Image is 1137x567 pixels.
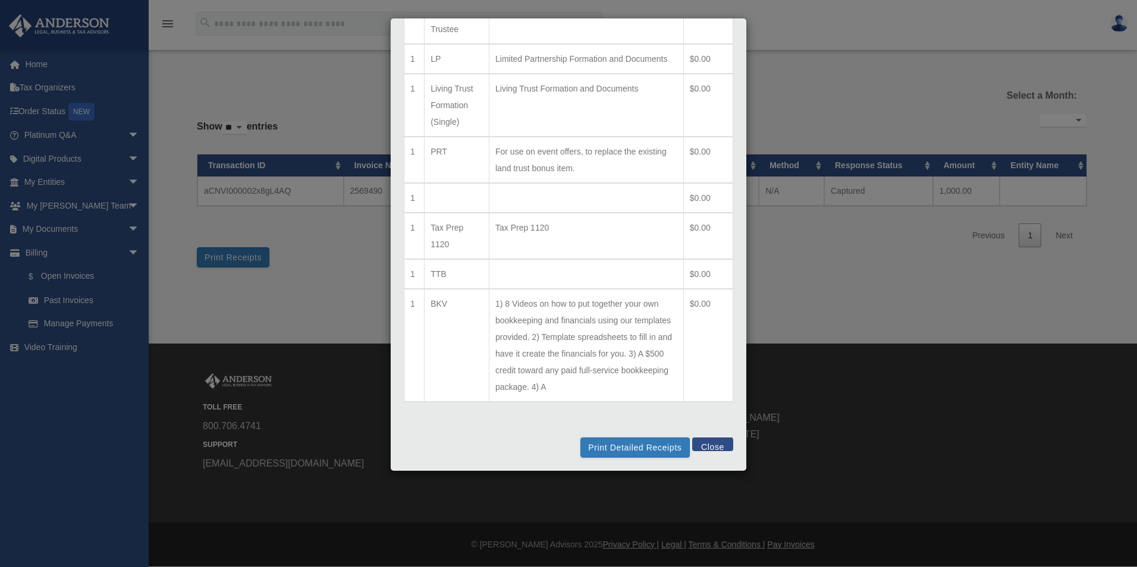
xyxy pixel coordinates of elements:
[404,44,425,74] td: 1
[683,44,733,74] td: $0.00
[489,44,683,74] td: Limited Partnership Formation and Documents
[580,437,689,458] button: Print Detailed Receipts
[425,137,489,183] td: PRT
[683,74,733,137] td: $0.00
[692,437,733,451] button: Close
[683,183,733,213] td: $0.00
[404,289,425,402] td: 1
[683,137,733,183] td: $0.00
[425,44,489,74] td: LP
[489,213,683,259] td: Tax Prep 1120
[404,183,425,213] td: 1
[404,213,425,259] td: 1
[425,259,489,289] td: TTB
[489,137,683,183] td: For use on event offers, to replace the existing land trust bonus item.
[489,74,683,137] td: Living Trust Formation and Documents
[489,289,683,402] td: 1) 8 Videos on how to put together your own bookkeeping and financials using our templates provid...
[404,74,425,137] td: 1
[425,213,489,259] td: Tax Prep 1120
[425,289,489,402] td: BKV
[683,259,733,289] td: $0.00
[404,137,425,183] td: 1
[404,259,425,289] td: 1
[683,289,733,402] td: $0.00
[683,213,733,259] td: $0.00
[425,74,489,137] td: Living Trust Formation (Single)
